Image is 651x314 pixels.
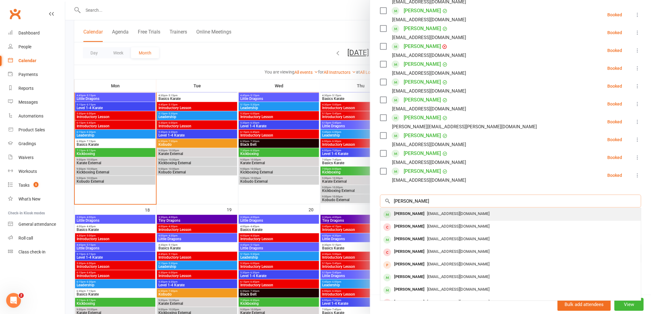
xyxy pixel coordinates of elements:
[607,155,622,160] div: Booked
[427,262,489,266] span: [EMAIL_ADDRESS][DOMAIN_NAME]
[607,66,622,70] div: Booked
[427,211,489,216] span: [EMAIL_ADDRESS][DOMAIN_NAME]
[392,123,537,131] div: [PERSON_NAME][EMAIL_ADDRESS][PERSON_NAME][DOMAIN_NAME]
[607,48,622,53] div: Booked
[383,223,391,231] div: member
[614,298,644,311] button: View
[8,245,65,259] a: Class kiosk mode
[392,260,427,269] div: [PERSON_NAME]
[607,84,622,88] div: Booked
[392,105,466,113] div: [EMAIL_ADDRESS][DOMAIN_NAME]
[404,6,441,16] a: [PERSON_NAME]
[392,285,427,294] div: [PERSON_NAME]
[392,272,427,281] div: [PERSON_NAME]
[392,69,466,77] div: [EMAIL_ADDRESS][DOMAIN_NAME]
[8,137,65,151] a: Gradings
[18,72,38,77] div: Payments
[607,30,622,35] div: Booked
[8,26,65,40] a: Dashboard
[383,236,391,244] div: member
[557,298,611,311] button: Bulk add attendees
[404,77,441,87] a: [PERSON_NAME]
[392,16,466,24] div: [EMAIL_ADDRESS][DOMAIN_NAME]
[8,123,65,137] a: Product Sales
[392,87,466,95] div: [EMAIL_ADDRESS][DOMAIN_NAME]
[8,54,65,68] a: Calendar
[6,293,21,308] iframe: Intercom live chat
[427,249,489,254] span: [EMAIL_ADDRESS][DOMAIN_NAME]
[19,293,24,298] span: 2
[383,299,391,307] div: member
[7,6,23,22] a: Clubworx
[383,274,391,281] div: member
[427,274,489,279] span: [EMAIL_ADDRESS][DOMAIN_NAME]
[383,261,391,269] div: prospect
[8,68,65,81] a: Payments
[383,248,391,256] div: member
[8,231,65,245] a: Roll call
[607,102,622,106] div: Booked
[18,30,40,35] div: Dashboard
[18,197,41,201] div: What's New
[392,235,427,244] div: [PERSON_NAME]
[18,127,45,132] div: Product Sales
[18,249,46,254] div: Class check-in
[427,300,489,304] span: [EMAIL_ADDRESS][DOMAIN_NAME]
[404,42,441,51] a: [PERSON_NAME]
[392,222,427,231] div: [PERSON_NAME]
[427,224,489,229] span: [EMAIL_ADDRESS][DOMAIN_NAME]
[18,141,36,146] div: Gradings
[404,59,441,69] a: [PERSON_NAME]
[18,44,31,49] div: People
[18,183,30,188] div: Tasks
[607,13,622,17] div: Booked
[392,209,427,218] div: [PERSON_NAME]
[380,195,641,208] input: Search to add attendees
[607,137,622,142] div: Booked
[392,51,466,59] div: [EMAIL_ADDRESS][DOMAIN_NAME]
[392,158,466,166] div: [EMAIL_ADDRESS][DOMAIN_NAME]
[427,236,489,241] span: [EMAIL_ADDRESS][DOMAIN_NAME]
[383,211,391,218] div: member
[18,113,43,118] div: Automations
[8,192,65,206] a: What's New
[427,287,489,292] span: [EMAIL_ADDRESS][DOMAIN_NAME]
[34,182,38,187] span: 5
[8,109,65,123] a: Automations
[18,86,34,91] div: Reports
[8,81,65,95] a: Reports
[392,141,466,149] div: [EMAIL_ADDRESS][DOMAIN_NAME]
[392,298,427,307] div: [PERSON_NAME]
[383,286,391,294] div: member
[8,151,65,165] a: Waivers
[392,247,427,256] div: [PERSON_NAME]
[18,100,38,105] div: Messages
[8,40,65,54] a: People
[18,58,36,63] div: Calendar
[404,95,441,105] a: [PERSON_NAME]
[404,166,441,176] a: [PERSON_NAME]
[18,236,33,240] div: Roll call
[8,95,65,109] a: Messages
[404,131,441,141] a: [PERSON_NAME]
[8,165,65,178] a: Workouts
[404,24,441,34] a: [PERSON_NAME]
[607,120,622,124] div: Booked
[8,178,65,192] a: Tasks 5
[607,173,622,177] div: Booked
[404,149,441,158] a: [PERSON_NAME]
[392,176,466,184] div: [EMAIL_ADDRESS][DOMAIN_NAME]
[404,113,441,123] a: [PERSON_NAME]
[18,155,34,160] div: Waivers
[18,169,37,174] div: Workouts
[8,217,65,231] a: General attendance kiosk mode
[18,222,56,227] div: General attendance
[392,34,466,42] div: [EMAIL_ADDRESS][DOMAIN_NAME]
